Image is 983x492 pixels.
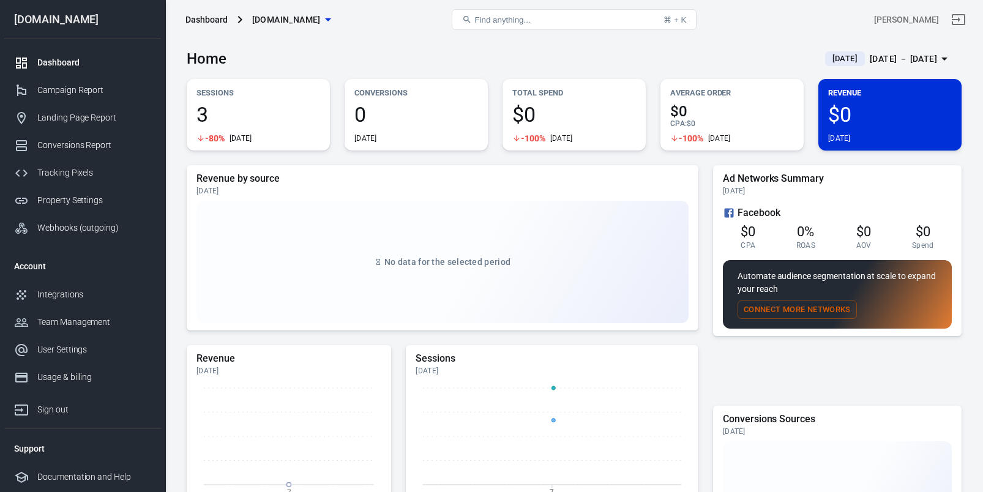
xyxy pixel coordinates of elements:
[687,119,695,128] span: $0
[828,104,952,125] span: $0
[796,240,815,250] span: ROAS
[4,76,161,104] a: Campaign Report
[738,270,937,296] p: Automate audience segmentation at scale to expand your reach
[856,240,872,250] span: AOV
[741,240,755,250] span: CPA
[512,86,636,99] p: Total Spend
[354,133,377,143] div: [DATE]
[550,133,573,143] div: [DATE]
[4,252,161,281] li: Account
[37,343,151,356] div: User Settings
[37,288,151,301] div: Integrations
[354,86,478,99] p: Conversions
[37,139,151,152] div: Conversions Report
[230,133,252,143] div: [DATE]
[828,86,952,99] p: Revenue
[196,104,320,125] span: 3
[4,14,161,25] div: [DOMAIN_NAME]
[205,134,225,143] span: -80%
[37,56,151,69] div: Dashboard
[738,300,857,319] button: Connect More Networks
[452,9,697,30] button: Find anything...⌘ + K
[912,240,934,250] span: Spend
[185,13,228,26] div: Dashboard
[663,15,686,24] div: ⌘ + K
[4,308,161,336] a: Team Management
[4,281,161,308] a: Integrations
[4,187,161,214] a: Property Settings
[4,159,161,187] a: Tracking Pixels
[4,391,161,423] a: Sign out
[670,119,687,128] span: CPA :
[723,206,735,220] svg: Facebook Ads
[723,427,952,436] div: [DATE]
[196,186,689,196] div: [DATE]
[944,5,973,34] a: Sign out
[37,222,151,234] div: Webhooks (outgoing)
[723,413,952,425] h5: Conversions Sources
[723,206,952,220] div: Facebook
[196,173,689,185] h5: Revenue by source
[37,111,151,124] div: Landing Page Report
[723,186,952,196] div: [DATE]
[196,86,320,99] p: Sessions
[679,134,703,143] span: -100%
[828,53,862,65] span: [DATE]
[247,9,335,31] button: [DOMAIN_NAME]
[4,434,161,463] li: Support
[4,49,161,76] a: Dashboard
[4,363,161,391] a: Usage & billing
[37,166,151,179] div: Tracking Pixels
[196,366,381,376] div: [DATE]
[670,86,794,99] p: Average Order
[4,214,161,242] a: Webhooks (outgoing)
[723,173,952,185] h5: Ad Networks Summary
[874,13,939,26] div: Account id: 8SSHn9Ca
[670,104,794,119] span: $0
[37,403,151,416] div: Sign out
[416,352,689,365] h5: Sessions
[815,49,962,69] button: [DATE][DATE] － [DATE]
[521,134,545,143] span: -100%
[512,104,636,125] span: $0
[870,51,937,67] div: [DATE] － [DATE]
[828,133,851,143] div: [DATE]
[416,366,689,376] div: [DATE]
[37,471,151,483] div: Documentation and Help
[196,352,381,365] h5: Revenue
[354,104,478,125] span: 0
[37,84,151,97] div: Campaign Report
[741,224,755,239] span: $0
[941,432,971,461] iframe: Intercom live chat
[37,316,151,329] div: Team Management
[4,132,161,159] a: Conversions Report
[856,224,871,239] span: $0
[4,336,161,363] a: User Settings
[916,224,930,239] span: $0
[252,12,321,28] span: thecraftedceo.com
[797,224,814,239] span: 0%
[37,194,151,207] div: Property Settings
[474,15,530,24] span: Find anything...
[37,371,151,384] div: Usage & billing
[384,257,510,267] span: No data for the selected period
[708,133,731,143] div: [DATE]
[187,50,226,67] h3: Home
[4,104,161,132] a: Landing Page Report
